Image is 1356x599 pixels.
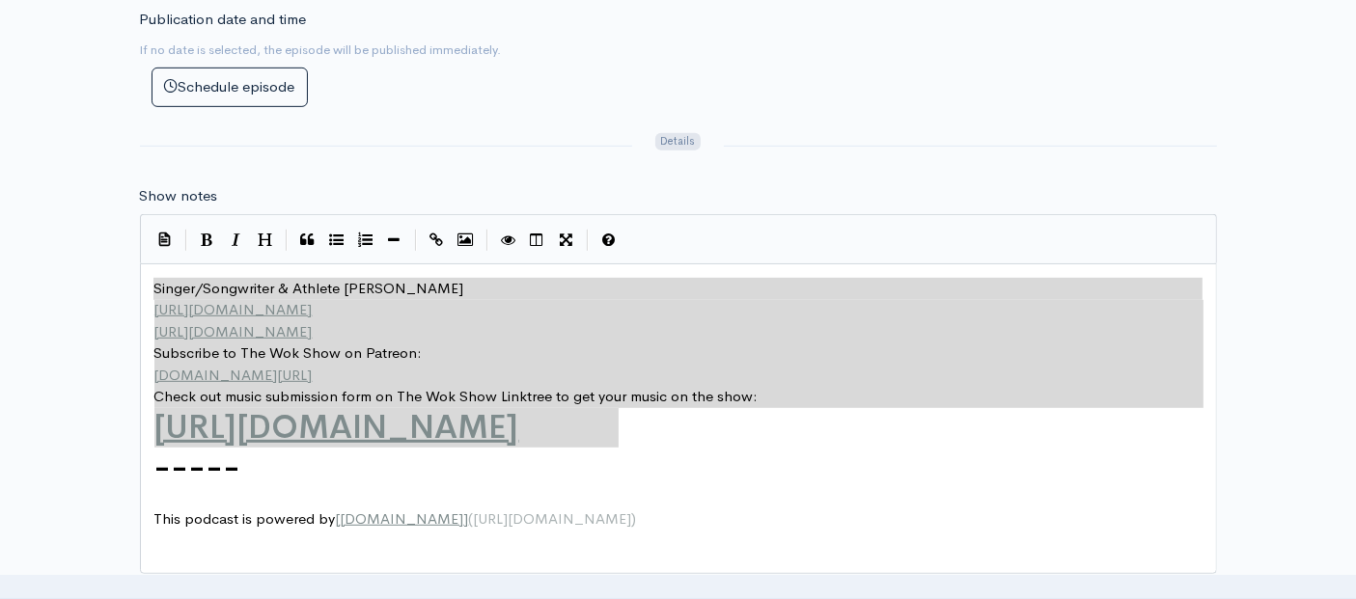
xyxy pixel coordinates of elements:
span: This podcast is powered by [154,509,637,528]
button: Markdown Guide [595,226,623,255]
span: Check out music submission form on The Wok Show Linktree to get your music on the show: [154,387,759,405]
span: Subscribe to The Wok Show on Patreon: [154,343,423,362]
button: Toggle Fullscreen [552,226,581,255]
span: ) [632,509,637,528]
i: | [286,230,288,252]
span: ----- [154,446,241,487]
button: Create Link [423,226,452,255]
button: Insert Show Notes Template [151,224,180,253]
span: [DOMAIN_NAME][URL] [154,366,313,384]
span: [URL][DOMAIN_NAME] [154,300,313,318]
label: Publication date and time [140,9,307,31]
i: | [587,230,589,252]
span: ( [469,509,474,528]
button: Bold [193,226,222,255]
button: Toggle Preview [494,226,523,255]
i: | [185,230,187,252]
span: [URL][DOMAIN_NAME] [474,509,632,528]
span: ] [464,509,469,528]
button: Numbered List [351,226,380,255]
span: [DOMAIN_NAME] [341,509,464,528]
span: Details [655,133,701,151]
span: [URL][DOMAIN_NAME] [154,406,519,448]
span: Singer/Songwriter & Athlete [PERSON_NAME] [154,279,464,297]
button: Toggle Side by Side [523,226,552,255]
button: Insert Horizontal Line [380,226,409,255]
button: Heading [251,226,280,255]
i: | [415,230,417,252]
span: [URL][DOMAIN_NAME] [154,322,313,340]
button: Generic List [322,226,351,255]
button: Schedule episode [152,68,308,107]
span: [ [336,509,341,528]
label: Show notes [140,185,218,207]
small: If no date is selected, the episode will be published immediately. [140,41,502,58]
button: Insert Image [452,226,481,255]
i: | [486,230,488,252]
button: Quote [293,226,322,255]
button: Italic [222,226,251,255]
